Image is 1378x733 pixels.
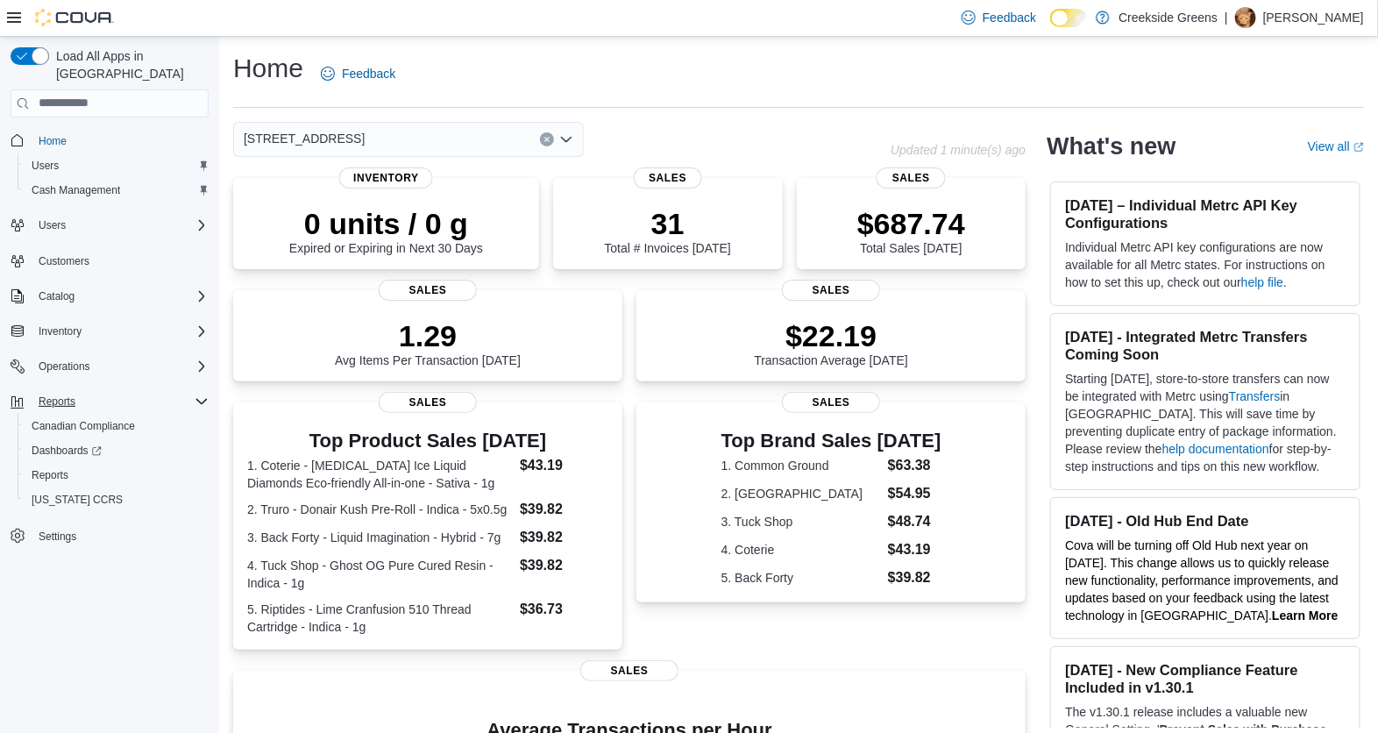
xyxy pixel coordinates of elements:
span: Sales [877,167,946,189]
nav: Complex example [11,121,209,594]
a: Learn More [1272,608,1338,623]
button: Home [4,128,216,153]
img: Cova [35,9,114,26]
button: Operations [4,354,216,379]
p: | [1225,7,1228,28]
span: Users [32,159,59,173]
button: Operations [32,356,97,377]
dt: 4. Coterie [721,541,881,559]
span: Dashboards [32,444,102,458]
p: Individual Metrc API key configurations are now available for all Metrc states. For instructions ... [1065,238,1346,291]
p: 31 [605,206,731,241]
span: Feedback [983,9,1036,26]
dt: 2. Truro - Donair Kush Pre-Roll - Indica - 5x0.5g [247,501,513,518]
div: Avg Items Per Transaction [DATE] [335,318,521,367]
span: Load All Apps in [GEOGRAPHIC_DATA] [49,47,209,82]
p: 0 units / 0 g [289,206,483,241]
dd: $39.82 [520,499,608,520]
p: 1.29 [335,318,521,353]
span: Inventory [339,167,433,189]
span: [US_STATE] CCRS [32,493,123,507]
h3: [DATE] - Old Hub End Date [1065,512,1346,530]
dt: 4. Tuck Shop - Ghost OG Pure Cured Resin - Indica - 1g [247,557,513,592]
span: Cash Management [25,180,209,201]
span: Inventory [32,321,209,342]
a: Transfers [1229,389,1281,403]
dd: $39.82 [520,555,608,576]
div: Total # Invoices [DATE] [605,206,731,255]
a: [US_STATE] CCRS [25,489,130,510]
span: Reports [25,465,209,486]
span: Customers [39,254,89,268]
dt: 5. Back Forty [721,569,881,587]
p: Updated 1 minute(s) ago [891,143,1026,157]
a: Feedback [314,56,402,91]
span: Washington CCRS [25,489,209,510]
span: Operations [39,359,90,374]
dt: 2. [GEOGRAPHIC_DATA] [721,485,881,502]
dd: $36.73 [520,599,608,620]
span: Operations [32,356,209,377]
a: Dashboards [18,438,216,463]
span: Sales [379,392,477,413]
p: Creekside Greens [1119,7,1218,28]
dt: 1. Coterie - [MEDICAL_DATA] Ice Liquid Diamonds Eco-friendly All-in-one - Sativa - 1g [247,457,513,492]
button: Inventory [4,319,216,344]
span: Sales [782,280,880,301]
a: Dashboards [25,440,109,461]
div: Expired or Expiring in Next 30 Days [289,206,483,255]
dd: $63.38 [888,455,941,476]
span: Canadian Compliance [32,419,135,433]
dd: $48.74 [888,511,941,532]
button: Users [32,215,73,236]
div: Transaction Average [DATE] [754,318,908,367]
span: Canadian Compliance [25,416,209,437]
span: Catalog [39,289,75,303]
dt: 3. Tuck Shop [721,513,881,530]
span: Settings [32,524,209,546]
a: Settings [32,526,83,547]
span: Sales [634,167,703,189]
svg: External link [1353,142,1364,153]
span: [STREET_ADDRESS] [244,128,365,149]
button: Reports [18,463,216,487]
span: Catalog [32,286,209,307]
span: Reports [32,391,209,412]
button: Inventory [32,321,89,342]
dt: 1. Common Ground [721,457,881,474]
span: Reports [39,395,75,409]
button: Canadian Compliance [18,414,216,438]
span: Customers [32,250,209,272]
button: Reports [4,389,216,414]
button: Open list of options [559,132,573,146]
p: [PERSON_NAME] [1263,7,1364,28]
a: Home [32,131,74,152]
button: Clear input [540,132,554,146]
a: Users [25,155,66,176]
p: $687.74 [857,206,965,241]
button: [US_STATE] CCRS [18,487,216,512]
a: Canadian Compliance [25,416,142,437]
button: Reports [32,391,82,412]
dd: $39.82 [520,527,608,548]
h3: [DATE] - Integrated Metrc Transfers Coming Soon [1065,328,1346,363]
a: View allExternal link [1308,139,1364,153]
p: Starting [DATE], store-to-store transfers can now be integrated with Metrc using in [GEOGRAPHIC_D... [1065,370,1346,475]
p: $22.19 [754,318,908,353]
dd: $39.82 [888,567,941,588]
a: help documentation [1162,442,1269,456]
h3: Top Brand Sales [DATE] [721,431,941,452]
h1: Home [233,51,303,86]
span: Home [39,134,67,148]
button: Catalog [32,286,82,307]
h3: Top Product Sales [DATE] [247,431,608,452]
div: Total Sales [DATE] [857,206,965,255]
span: Settings [39,530,76,544]
span: Cova will be turning off Old Hub next year on [DATE]. This change allows us to quickly release ne... [1065,538,1339,623]
a: Customers [32,251,96,272]
dt: 3. Back Forty - Liquid Imagination - Hybrid - 7g [247,529,513,546]
dd: $43.19 [888,539,941,560]
span: Sales [580,660,678,681]
h2: What's new [1047,132,1176,160]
